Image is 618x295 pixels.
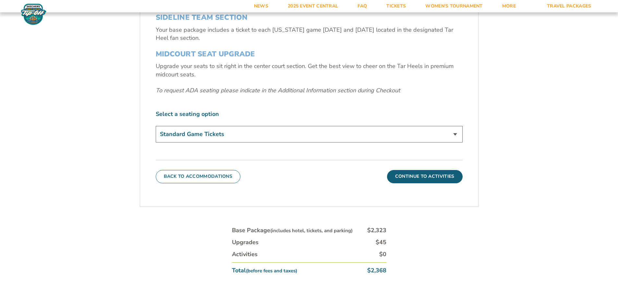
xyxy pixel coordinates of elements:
[156,86,400,94] em: To request ADA seating please indicate in the Additional Information section during Checkout
[232,238,259,246] div: Upgrades
[367,267,386,275] div: $2,368
[379,250,386,258] div: $0
[232,267,297,275] div: Total
[376,238,386,246] div: $45
[232,226,353,234] div: Base Package
[156,170,241,183] button: Back To Accommodations
[156,62,463,78] p: Upgrade your seats to sit right in the center court section. Get the best view to cheer on the Ta...
[19,3,48,25] img: Fort Myers Tip-Off
[156,50,463,58] h3: MIDCOURT SEAT UPGRADE
[156,26,463,42] p: Your base package includes a ticket to each [US_STATE] game [DATE] and [DATE] located in the desi...
[270,227,353,234] small: (includes hotel, tickets, and parking)
[156,13,463,22] h3: SIDELINE TEAM SECTION
[232,250,258,258] div: Activities
[367,226,386,234] div: $2,323
[156,110,463,118] label: Select a seating option
[246,267,297,274] small: (before fees and taxes)
[387,170,463,183] button: Continue To Activities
